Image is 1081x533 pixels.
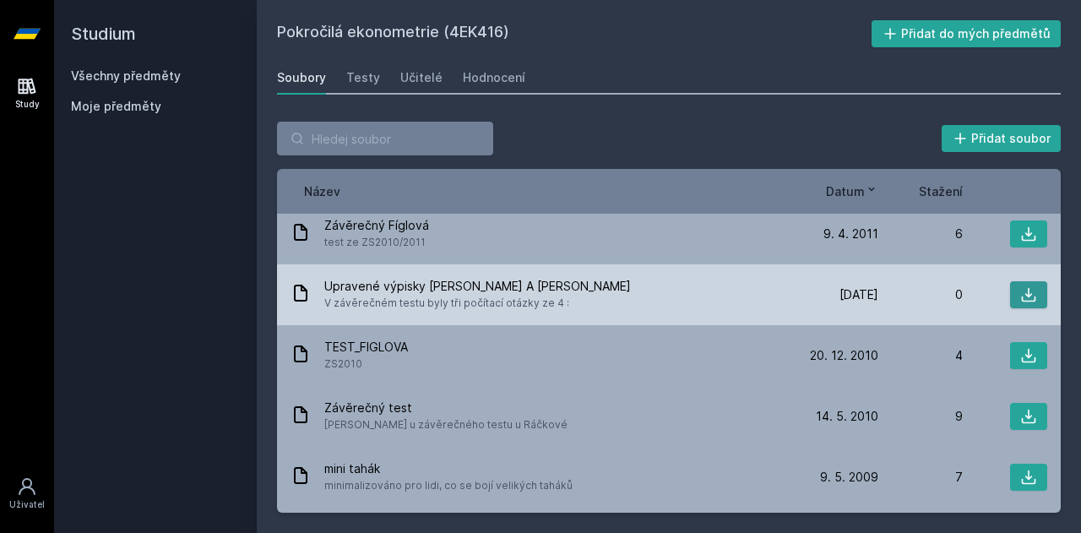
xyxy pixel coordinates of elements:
span: V závěrečném testu byly tři počítací otázky ze 4 : [324,295,631,312]
span: Závěrečný test [324,400,568,416]
h2: Pokročilá ekonometrie (4EK416) [277,20,872,47]
div: 0 [878,286,963,303]
div: 9 [878,408,963,425]
button: Přidat do mých předmětů [872,20,1062,47]
span: Závěrečný Fíglová [324,217,429,234]
div: Učitelé [400,69,443,86]
button: Stažení [919,182,963,200]
span: 20. 12. 2010 [810,347,878,364]
span: 9. 4. 2011 [823,226,878,242]
span: Upravené výpisky [PERSON_NAME] A [PERSON_NAME] [324,278,631,295]
span: Moje předměty [71,98,161,115]
span: minimalizováno pro lidi, co se bojí velikých taháků [324,477,573,494]
span: ZS2010 [324,356,408,373]
span: mini tahák [324,460,573,477]
a: Hodnocení [463,61,525,95]
button: Přidat soubor [942,125,1062,152]
div: Testy [346,69,380,86]
div: Uživatel [9,498,45,511]
span: 9. 5. 2009 [820,469,878,486]
span: test ze ZS2010/2011 [324,234,429,251]
div: 7 [878,469,963,486]
a: Všechny předměty [71,68,181,83]
span: [PERSON_NAME] u závěrečného testu u Ráčkové [324,416,568,433]
div: Study [15,98,40,111]
a: Soubory [277,61,326,95]
span: 14. 5. 2010 [816,408,878,425]
span: Datum [826,182,865,200]
span: [DATE] [839,286,878,303]
a: Testy [346,61,380,95]
span: TEST_FIGLOVA [324,339,408,356]
button: Datum [826,182,878,200]
a: Study [3,68,51,119]
button: Název [304,182,340,200]
div: Hodnocení [463,69,525,86]
input: Hledej soubor [277,122,493,155]
div: Soubory [277,69,326,86]
a: Uživatel [3,468,51,519]
a: Učitelé [400,61,443,95]
div: 6 [878,226,963,242]
div: 4 [878,347,963,364]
